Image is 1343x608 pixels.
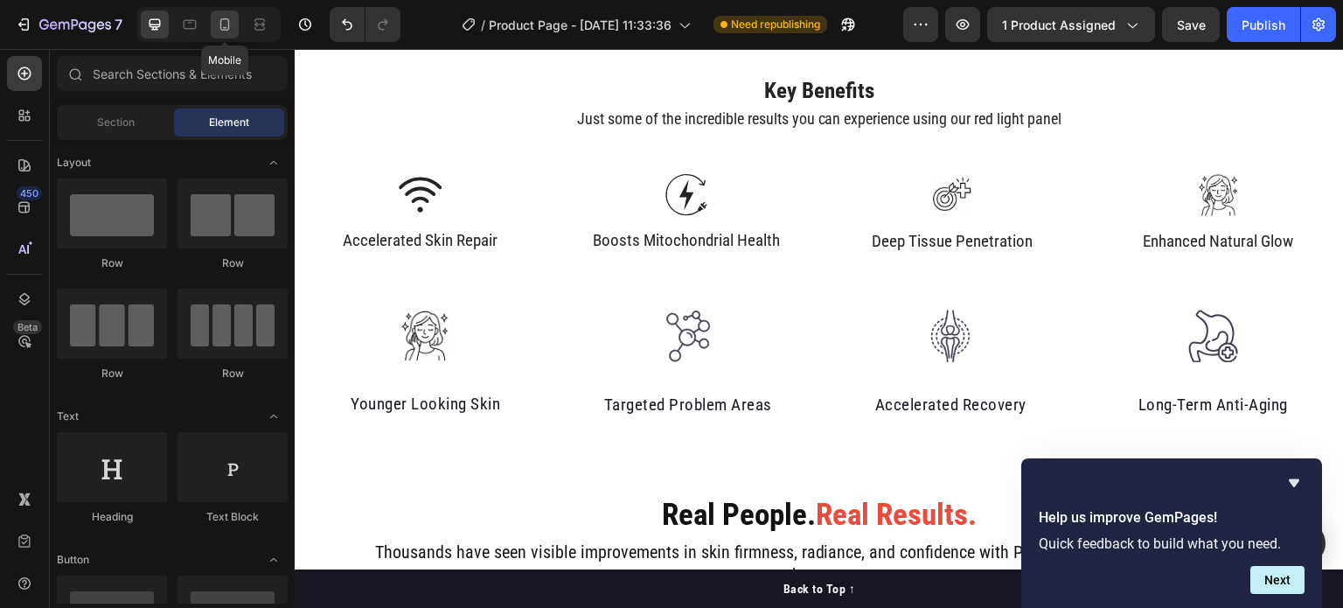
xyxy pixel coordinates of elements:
[540,344,772,369] p: Accelerated Recovery
[17,186,42,200] div: 450
[177,255,288,271] div: Row
[987,7,1155,42] button: 1 product assigned
[80,493,970,536] span: Thousands have seen visible improvements in skin firmness, radiance, and confidence with PurRed [...
[298,181,485,201] span: Boosts Mitochondrial Health
[849,182,999,202] span: Enhanced Natural Glow
[57,409,79,424] span: Text
[57,155,91,171] span: Layout
[630,261,682,314] img: 495611768014373769-d4ab8aed-d63a-4024-af0b-f0a1f434b09a.svg
[260,402,288,430] span: Toggle open
[1177,17,1206,32] span: Save
[115,14,122,35] p: 7
[731,17,820,32] span: Need republishing
[1242,16,1285,34] div: Publish
[1002,16,1116,34] span: 1 product assigned
[57,552,89,568] span: Button
[902,124,946,168] img: gempages_559491336114275448-ff447c54-9ec1-4089-b761-30f0bf6c0986.png
[104,261,157,313] img: gempages_559491336114275448-ff447c54-9ec1-4089-b761-30f0bf6c0986.png
[295,49,1343,608] iframe: Design area
[804,344,1035,369] p: Long-Term Anti-Aging
[636,124,679,168] img: gempages_559491336114275448-06711b62-e8f2-46ac-9c46-97db46fff252.png
[1284,472,1305,493] button: Hide survey
[13,320,42,334] div: Beta
[57,56,288,91] input: Search Sections & Elements
[481,16,485,34] span: /
[367,261,420,314] img: 495611768014373769-1cbd2799-6668-40fe-84ba-e8b6c9135f18.svg
[1039,472,1305,594] div: Help us improve GemPages!
[577,182,738,202] span: Deep Tissue Penetration
[57,509,167,525] div: Heading
[260,546,288,574] span: Toggle open
[489,531,561,549] div: Back to Top ↑
[367,448,521,484] strong: Real People.
[521,448,682,484] strong: Real Results.
[260,149,288,177] span: Toggle open
[893,261,945,314] img: 495611768014373769-1841055a-c466-405c-aa1d-460d2394428c.svg
[330,7,400,42] div: Undo/Redo
[1250,566,1305,594] button: Next question
[1227,7,1300,42] button: Publish
[57,255,167,271] div: Row
[57,366,167,381] div: Row
[1039,507,1305,528] h2: Help us improve GemPages!
[370,124,414,167] img: gempages_432750572815254551-1090c97e-671a-4ce4-9c72-9863b0084671.svg
[15,343,247,368] p: Younger Looking Skin
[278,344,510,369] p: Targeted Problem Areas
[97,115,135,130] span: Section
[1162,7,1220,42] button: Save
[209,115,249,130] span: Element
[1039,535,1305,552] p: Quick feedback to build what you need.
[177,366,288,381] div: Row
[177,509,288,525] div: Text Block
[7,7,130,42] button: 7
[489,16,671,34] span: Product Page - [DATE] 11:33:36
